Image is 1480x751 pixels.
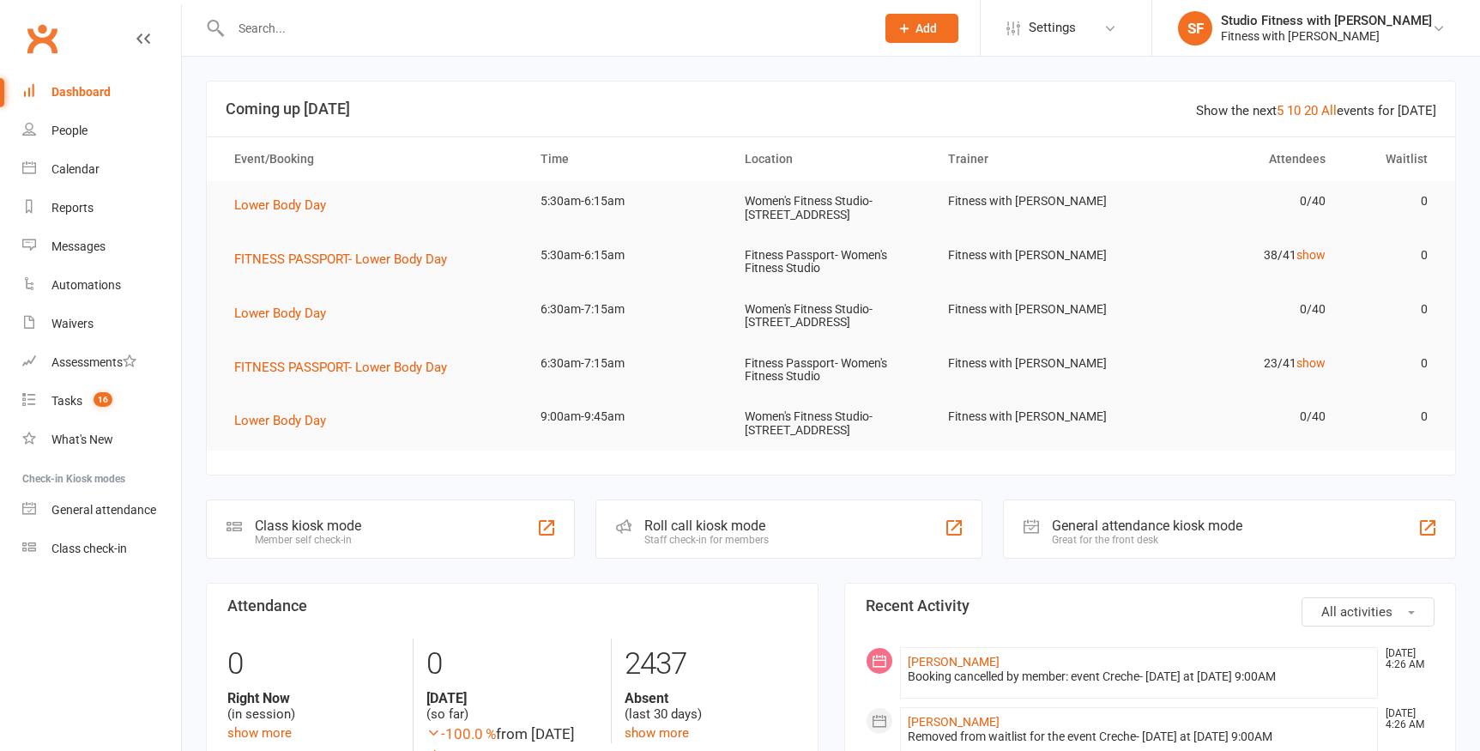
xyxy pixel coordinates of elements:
[933,289,1137,330] td: Fitness with [PERSON_NAME]
[1137,137,1341,181] th: Attendees
[22,421,181,459] a: What's New
[625,690,796,723] div: (last 30 days)
[1196,100,1436,121] div: Show the next events for [DATE]
[94,392,112,407] span: 16
[1137,235,1341,276] td: 38/41
[1296,248,1326,262] a: show
[51,239,106,253] div: Messages
[255,534,361,546] div: Member self check-in
[255,518,361,534] div: Class kiosk mode
[525,181,729,221] td: 5:30am-6:15am
[729,235,933,289] td: Fitness Passport- Women's Fitness Studio
[234,195,338,215] button: Lower Body Day
[644,518,769,534] div: Roll call kiosk mode
[1304,103,1318,118] a: 20
[227,597,797,615] h3: Attendance
[22,491,181,530] a: General attendance kiosk mode
[933,343,1137,384] td: Fitness with [PERSON_NAME]
[866,597,1435,615] h3: Recent Activity
[1341,181,1443,221] td: 0
[908,730,1371,744] div: Removed from waitlist for the event Creche- [DATE] at [DATE] 9:00AM
[426,723,598,746] div: from [DATE]
[729,137,933,181] th: Location
[22,343,181,382] a: Assessments
[234,413,326,428] span: Lower Body Day
[51,162,100,176] div: Calendar
[219,137,525,181] th: Event/Booking
[933,397,1137,437] td: Fitness with [PERSON_NAME]
[22,112,181,150] a: People
[729,181,933,235] td: Women's Fitness Studio- [STREET_ADDRESS]
[22,382,181,421] a: Tasks 16
[22,530,181,568] a: Class kiosk mode
[22,73,181,112] a: Dashboard
[644,534,769,546] div: Staff check-in for members
[22,150,181,189] a: Calendar
[51,278,121,292] div: Automations
[51,201,94,215] div: Reports
[22,227,181,266] a: Messages
[426,639,598,690] div: 0
[908,655,1000,669] a: [PERSON_NAME]
[729,397,933,451] td: Women's Fitness Studio- [STREET_ADDRESS]
[234,410,338,431] button: Lower Body Day
[1052,518,1242,534] div: General attendance kiosk mode
[51,85,111,99] div: Dashboard
[625,690,796,706] strong: Absent
[51,542,127,555] div: Class check-in
[525,289,729,330] td: 6:30am-7:15am
[885,14,958,43] button: Add
[1321,103,1337,118] a: All
[1377,708,1434,730] time: [DATE] 4:26 AM
[908,669,1371,684] div: Booking cancelled by member: event Creche- [DATE] at [DATE] 9:00AM
[227,690,400,706] strong: Right Now
[1277,103,1284,118] a: 5
[234,249,459,270] button: FITNESS PASSPORT- Lower Body Day
[1052,534,1242,546] div: Great for the front desk
[22,305,181,343] a: Waivers
[933,137,1137,181] th: Trainer
[51,394,82,408] div: Tasks
[426,690,598,723] div: (so far)
[625,725,689,741] a: show more
[21,17,63,60] a: Clubworx
[1287,103,1301,118] a: 10
[51,503,156,517] div: General attendance
[525,397,729,437] td: 9:00am-9:45am
[227,639,400,690] div: 0
[226,100,1436,118] h3: Coming up [DATE]
[22,189,181,227] a: Reports
[525,343,729,384] td: 6:30am-7:15am
[933,235,1137,276] td: Fitness with [PERSON_NAME]
[625,639,796,690] div: 2437
[1341,137,1443,181] th: Waitlist
[51,355,136,369] div: Assessments
[234,360,447,375] span: FITNESS PASSPORT- Lower Body Day
[1137,397,1341,437] td: 0/40
[1221,13,1432,28] div: Studio Fitness with [PERSON_NAME]
[234,303,338,324] button: Lower Body Day
[1321,604,1392,620] span: All activities
[51,317,94,330] div: Waivers
[51,433,113,446] div: What's New
[227,725,292,741] a: show more
[908,715,1000,729] a: [PERSON_NAME]
[525,235,729,276] td: 5:30am-6:15am
[1137,343,1341,384] td: 23/41
[1137,181,1341,221] td: 0/40
[1029,9,1076,47] span: Settings
[729,343,933,397] td: Fitness Passport- Women's Fitness Studio
[729,289,933,343] td: Women's Fitness Studio- [STREET_ADDRESS]
[22,266,181,305] a: Automations
[426,725,496,742] span: -100.0 %
[1341,289,1443,330] td: 0
[1178,11,1212,45] div: SF
[426,690,598,706] strong: [DATE]
[525,137,729,181] th: Time
[51,124,88,137] div: People
[234,251,447,267] span: FITNESS PASSPORT- Lower Body Day
[1221,28,1432,44] div: Fitness with [PERSON_NAME]
[1296,356,1326,370] a: show
[226,16,863,40] input: Search...
[1341,235,1443,276] td: 0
